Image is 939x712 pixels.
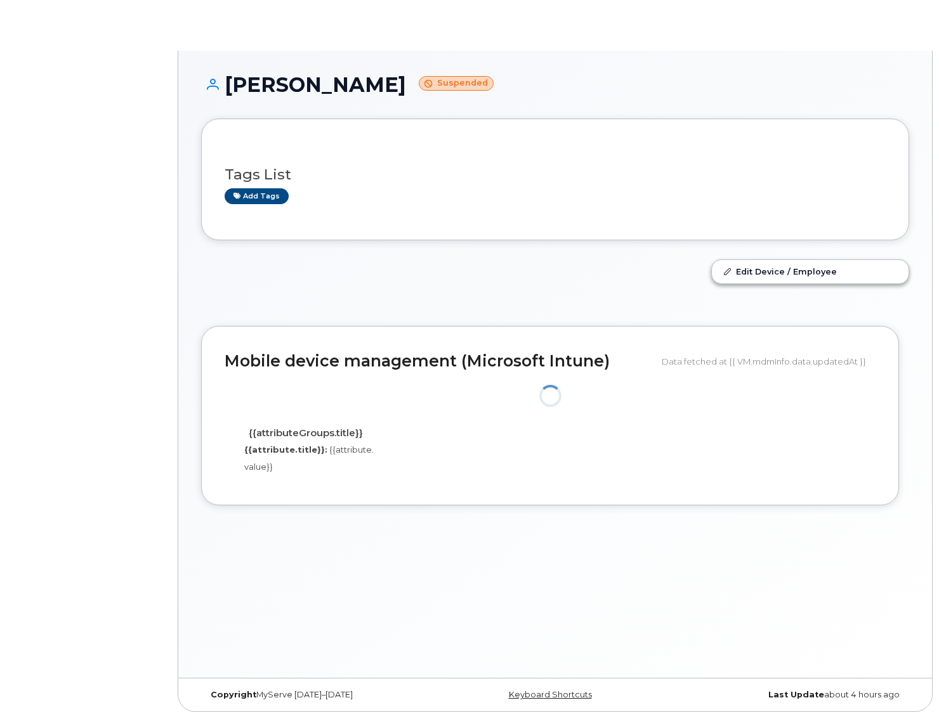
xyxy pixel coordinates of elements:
a: Keyboard Shortcuts [509,690,592,699]
h3: Tags List [225,167,886,183]
h4: {{attributeGroups.title}} [234,428,378,439]
h1: [PERSON_NAME] [201,74,909,96]
div: about 4 hours ago [673,690,909,700]
span: {{attribute.value}} [244,444,374,472]
label: {{attribute.title}}: [244,444,327,456]
small: Suspended [419,76,494,91]
div: MyServe [DATE]–[DATE] [201,690,437,700]
a: Add tags [225,188,289,204]
strong: Copyright [211,690,256,699]
div: Data fetched at {{ VM.mdmInfo.data.updatedAt }} [662,349,876,373]
strong: Last Update [768,690,824,699]
h2: Mobile device management (Microsoft Intune) [225,353,652,370]
a: Edit Device / Employee [712,260,909,283]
